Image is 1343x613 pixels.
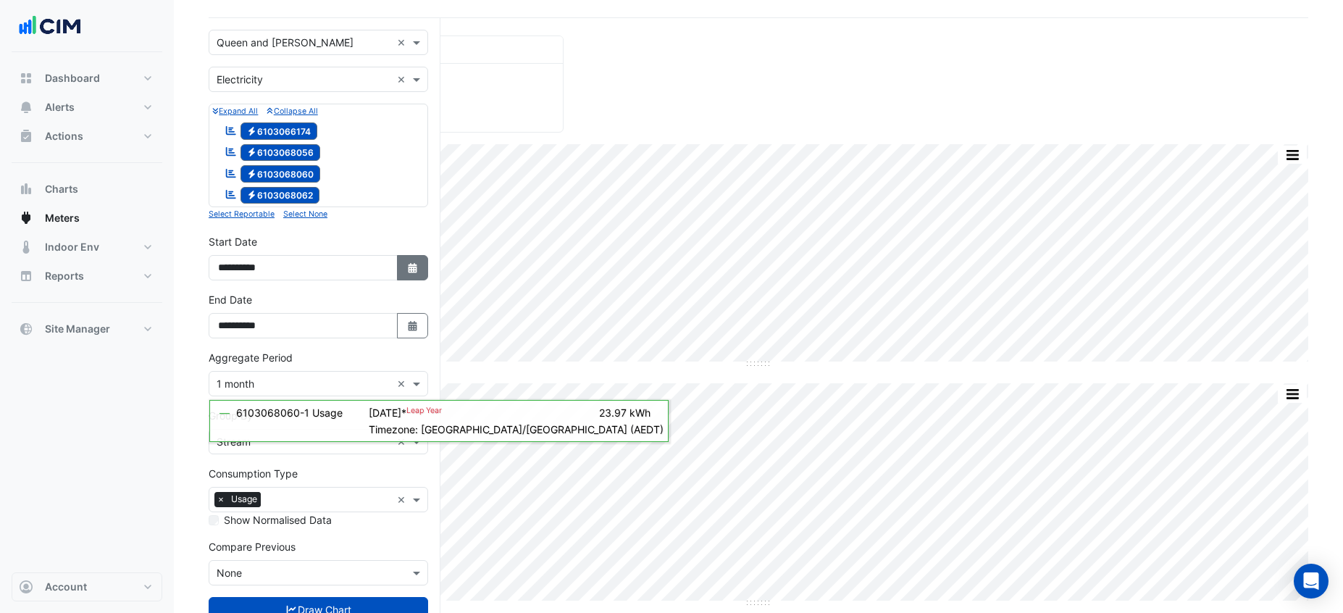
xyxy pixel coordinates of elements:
span: 6103068056 [240,144,321,162]
app-icon: Reports [19,269,33,283]
label: End Date [209,292,252,307]
span: Clear [397,434,409,449]
fa-icon: Reportable [225,124,238,136]
label: Group By [209,408,253,423]
fa-icon: Reportable [225,188,238,201]
small: Select None [283,209,327,219]
app-icon: Alerts [19,100,33,114]
small: Collapse All [267,107,317,116]
app-icon: Actions [19,129,33,143]
app-icon: Indoor Env [19,240,33,254]
label: Compare Previous [209,539,296,554]
button: Actions [12,122,162,151]
button: Site Manager [12,314,162,343]
span: 6103066174 [240,122,318,140]
span: Clear [397,35,409,50]
button: More Options [1278,385,1307,403]
span: Dashboard [45,71,100,86]
span: Clear [397,376,409,391]
span: 6103068062 [240,187,320,204]
label: Start Date [209,234,257,249]
button: Dashboard [12,64,162,93]
span: Charts [45,182,78,196]
button: Charts [12,175,162,204]
span: Actions [45,129,83,143]
fa-icon: Electricity [246,147,257,158]
span: × [214,492,227,506]
span: Site Manager [45,322,110,336]
app-icon: Meters [19,211,33,225]
button: More Options [1278,146,1307,164]
button: Account [12,572,162,601]
app-icon: Charts [19,182,33,196]
span: Reports [45,269,84,283]
fa-icon: Select Date [406,320,419,332]
span: Alerts [45,100,75,114]
img: Company Logo [17,12,83,41]
button: Indoor Env [12,233,162,262]
span: Indoor Env [45,240,99,254]
small: Expand All [212,107,258,116]
span: Account [45,580,87,594]
button: Select None [283,207,327,220]
button: Reports [12,262,162,291]
span: Meters [45,211,80,225]
button: Expand All [212,104,258,117]
fa-icon: Electricity [246,190,257,201]
small: Select Reportable [209,209,275,219]
span: 6103068060 [240,165,321,183]
button: Select Reportable [209,207,275,220]
span: Usage [227,492,261,506]
button: Meters [12,204,162,233]
app-icon: Site Manager [19,322,33,336]
span: Clear [397,72,409,87]
fa-icon: Electricity [246,168,257,179]
label: Show Normalised Data [224,512,332,527]
fa-icon: Reportable [225,167,238,179]
span: Clear [397,492,409,507]
fa-icon: Reportable [225,146,238,158]
div: Open Intercom Messenger [1294,564,1329,599]
app-icon: Dashboard [19,71,33,86]
label: Consumption Type [209,466,298,481]
fa-icon: Select Date [406,262,419,274]
button: Collapse All [267,104,317,117]
button: Alerts [12,93,162,122]
fa-icon: Electricity [246,125,257,136]
label: Aggregate Period [209,350,293,365]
